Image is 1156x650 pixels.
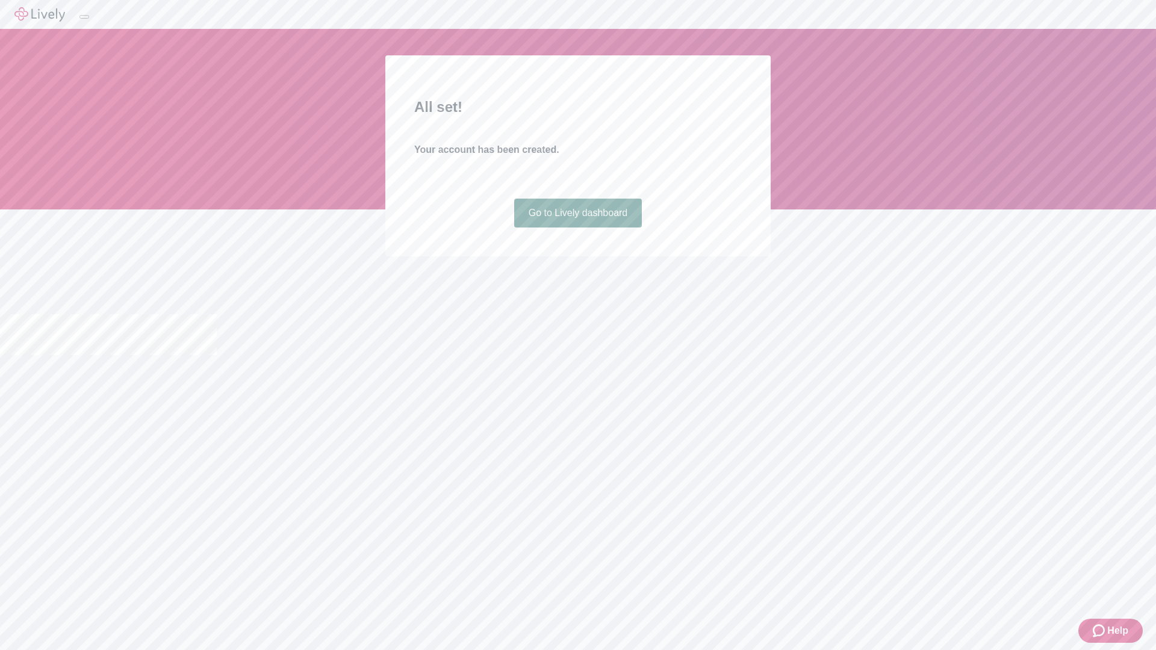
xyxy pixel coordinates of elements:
[1078,619,1143,643] button: Zendesk support iconHelp
[414,96,742,118] h2: All set!
[1093,624,1107,638] svg: Zendesk support icon
[514,199,642,227] a: Go to Lively dashboard
[414,143,742,157] h4: Your account has been created.
[79,15,89,19] button: Log out
[14,7,65,22] img: Lively
[1107,624,1128,638] span: Help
